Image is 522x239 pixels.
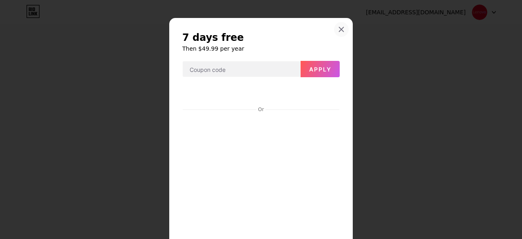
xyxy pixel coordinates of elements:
[257,106,265,113] div: Or
[309,66,332,73] span: Apply
[182,31,244,44] span: 7 days free
[183,61,300,78] input: Coupon code
[301,61,340,77] button: Apply
[183,84,339,104] iframe: Secure payment input frame
[182,45,340,53] h6: Then $49.99 per year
